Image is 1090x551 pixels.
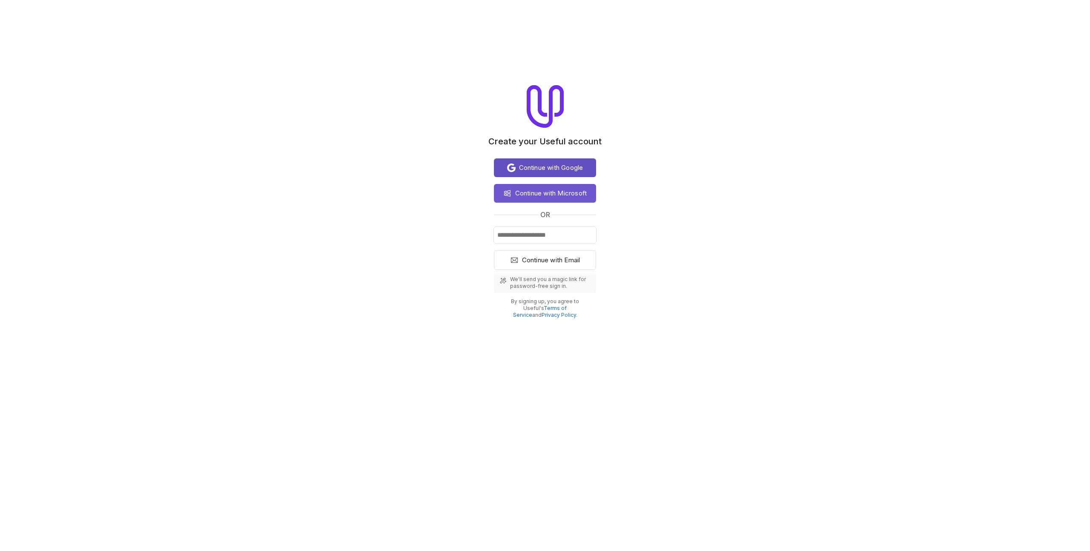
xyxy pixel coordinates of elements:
[522,255,580,265] span: Continue with Email
[519,163,583,173] span: Continue with Google
[542,312,576,318] a: Privacy Policy
[494,227,596,244] input: Email
[515,188,587,198] span: Continue with Microsoft
[501,298,589,319] p: By signing up, you agree to Useful's and .
[540,209,550,220] span: or
[513,305,567,318] a: Terms of Service
[494,158,596,177] button: Continue with Google
[488,136,602,146] h1: Create your Useful account
[494,184,596,203] button: Continue with Microsoft
[494,250,596,270] button: Continue with Email
[510,276,591,290] span: We'll send you a magic link for password-free sign in.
